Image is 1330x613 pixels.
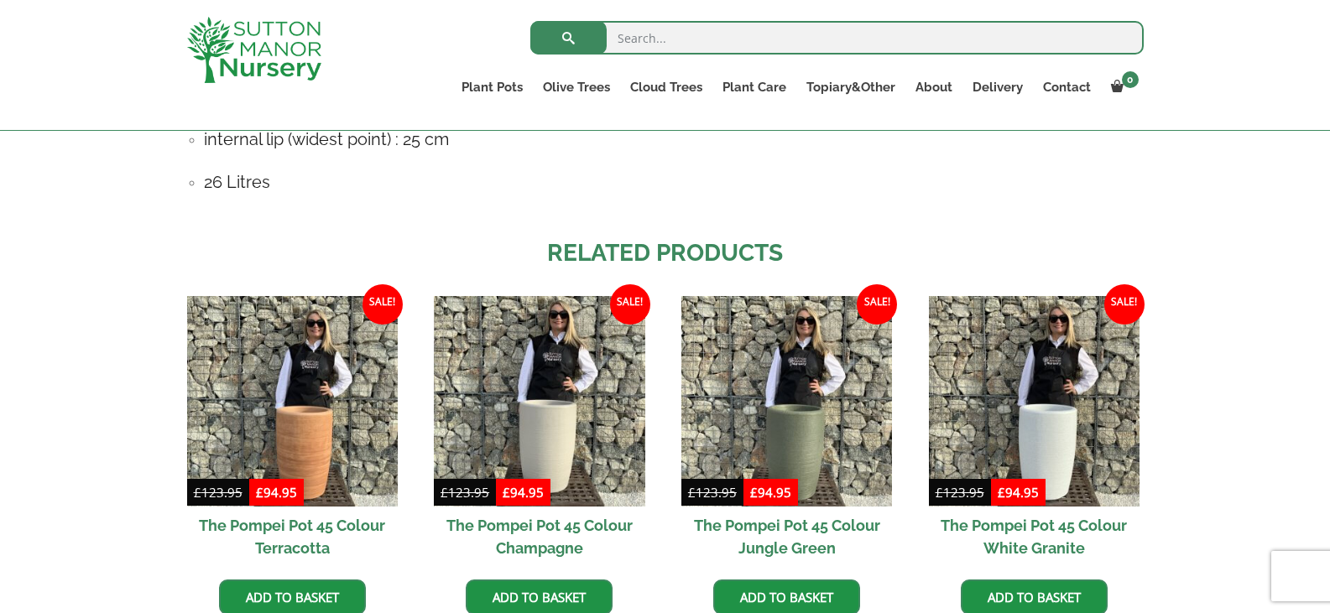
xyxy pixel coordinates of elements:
span: 0 [1122,71,1139,88]
h2: Related products [187,236,1144,271]
bdi: 94.95 [256,484,297,501]
img: The Pompei Pot 45 Colour Champagne [434,296,644,507]
span: Sale! [1104,284,1145,325]
bdi: 123.95 [441,484,489,501]
a: Contact [1033,75,1101,99]
img: The Pompei Pot 45 Colour White Granite [929,296,1140,507]
span: £ [998,484,1005,501]
a: 0 [1101,75,1144,99]
a: Delivery [962,75,1033,99]
a: Sale! The Pompei Pot 45 Colour Champagne [434,296,644,567]
h4: 26 Litres [204,169,1144,195]
span: Sale! [362,284,403,325]
input: Search... [530,21,1144,55]
span: Sale! [610,284,650,325]
h4: internal lip (widest point) : 25 cm [204,127,1144,153]
h2: The Pompei Pot 45 Colour Jungle Green [681,507,892,567]
a: Cloud Trees [620,75,712,99]
span: £ [256,484,263,501]
bdi: 94.95 [998,484,1039,501]
a: Plant Pots [451,75,533,99]
span: Sale! [857,284,897,325]
bdi: 123.95 [194,484,243,501]
span: £ [441,484,448,501]
a: Olive Trees [533,75,620,99]
img: logo [187,17,321,83]
span: £ [194,484,201,501]
span: £ [936,484,943,501]
bdi: 94.95 [750,484,791,501]
a: About [905,75,962,99]
bdi: 123.95 [936,484,984,501]
img: The Pompei Pot 45 Colour Jungle Green [681,296,892,507]
h2: The Pompei Pot 45 Colour Champagne [434,507,644,567]
span: £ [750,484,758,501]
span: £ [503,484,510,501]
h2: The Pompei Pot 45 Colour White Granite [929,507,1140,567]
bdi: 94.95 [503,484,544,501]
h2: The Pompei Pot 45 Colour Terracotta [187,507,398,567]
a: Sale! The Pompei Pot 45 Colour Terracotta [187,296,398,567]
a: Sale! The Pompei Pot 45 Colour White Granite [929,296,1140,567]
img: The Pompei Pot 45 Colour Terracotta [187,296,398,507]
bdi: 123.95 [688,484,737,501]
span: £ [688,484,696,501]
a: Topiary&Other [796,75,905,99]
a: Plant Care [712,75,796,99]
a: Sale! The Pompei Pot 45 Colour Jungle Green [681,296,892,567]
